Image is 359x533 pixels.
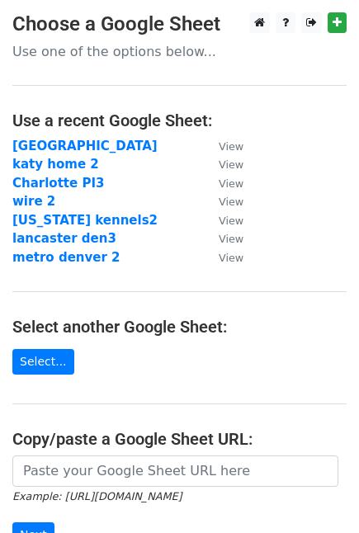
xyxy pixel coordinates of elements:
small: View [219,252,243,264]
h4: Select another Google Sheet: [12,317,347,337]
p: Use one of the options below... [12,43,347,60]
a: lancaster den3 [12,231,116,246]
a: Select... [12,349,74,375]
iframe: Chat Widget [276,454,359,533]
small: View [219,177,243,190]
small: View [219,140,243,153]
a: View [202,194,243,209]
input: Paste your Google Sheet URL here [12,455,338,487]
a: View [202,250,243,265]
a: Charlotte PI3 [12,176,104,191]
a: wire 2 [12,194,55,209]
small: View [219,158,243,171]
a: View [202,139,243,153]
a: [GEOGRAPHIC_DATA] [12,139,158,153]
h4: Use a recent Google Sheet: [12,111,347,130]
a: View [202,213,243,228]
small: View [219,233,243,245]
a: View [202,176,243,191]
a: metro denver 2 [12,250,120,265]
a: View [202,231,243,246]
small: View [219,196,243,208]
small: View [219,215,243,227]
a: [US_STATE] kennels2 [12,213,158,228]
a: View [202,157,243,172]
h3: Choose a Google Sheet [12,12,347,36]
a: katy home 2 [12,157,99,172]
small: Example: [URL][DOMAIN_NAME] [12,490,182,502]
h4: Copy/paste a Google Sheet URL: [12,429,347,449]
